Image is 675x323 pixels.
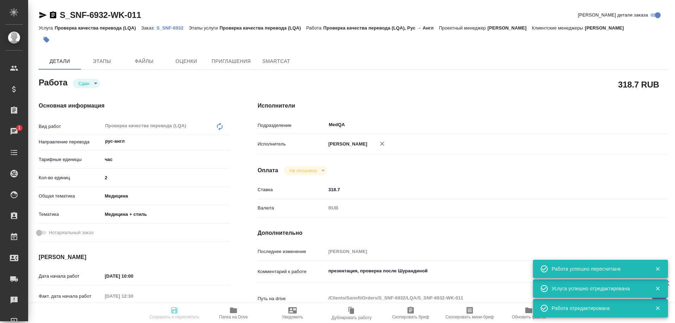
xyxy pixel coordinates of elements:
[258,102,667,110] h4: Исполнители
[127,57,161,66] span: Файлы
[258,229,667,237] h4: Дополнительно
[326,141,367,148] p: [PERSON_NAME]
[532,25,585,31] p: Клиентские менеджеры
[102,271,164,281] input: ✎ Введи что-нибудь
[585,25,629,31] p: [PERSON_NAME]
[258,141,326,148] p: Исполнитель
[76,80,91,86] button: Сдан
[145,303,204,323] button: Сохранить и пересчитать
[488,25,532,31] p: [PERSON_NAME]
[326,185,633,195] input: ✎ Введи что-нибудь
[39,273,102,280] p: Дата начала работ
[326,202,633,214] div: RUB
[204,303,263,323] button: Папка на Drive
[439,25,487,31] p: Проектный менеджер
[102,291,164,301] input: Пустое поле
[39,25,54,31] p: Услуга
[258,205,326,212] p: Валюта
[49,11,57,19] button: Скопировать ссылку
[102,190,230,202] div: Медицина
[259,57,293,66] span: SmartCat
[323,25,439,31] p: Проверка качества перевода (LQA), Рус → Англ
[284,166,327,175] div: Сдан
[39,76,67,88] h2: Работа
[220,25,306,31] p: Проверка качества перевода (LQA)
[258,166,278,175] h4: Оплата
[39,123,102,130] p: Вид работ
[39,174,102,181] p: Кол-во единиц
[445,315,494,319] span: Скопировать мини-бриф
[499,303,558,323] button: Обновить файлы
[618,78,659,90] h2: 318.7 RUB
[219,315,248,319] span: Папка на Drive
[156,25,189,31] a: S_SNF-6932
[43,57,77,66] span: Детали
[258,122,326,129] p: Подразделение
[650,266,665,272] button: Закрыть
[552,265,644,272] div: Работа успешно пересчитана
[374,136,390,151] button: Удалить исполнителя
[73,79,100,88] div: Сдан
[629,124,631,125] button: Open
[102,154,230,166] div: час
[306,25,323,31] p: Работа
[149,315,199,319] span: Сохранить и пересчитать
[141,25,156,31] p: Заказ:
[102,173,230,183] input: ✎ Введи что-нибудь
[258,295,326,302] p: Путь на drive
[212,57,251,66] span: Приглашения
[332,315,372,320] span: Дублировать работу
[226,141,227,142] button: Open
[326,246,633,257] input: Пустое поле
[102,208,230,220] div: Медицина + стиль
[39,211,102,218] p: Тематика
[49,229,94,236] span: Нотариальный заказ
[282,315,303,319] span: Уведомить
[39,193,102,200] p: Общая тематика
[381,303,440,323] button: Скопировать бриф
[39,156,102,163] p: Тарифные единицы
[39,102,230,110] h4: Основная информация
[60,10,141,20] a: S_SNF-6932-WK-011
[189,25,220,31] p: Этапы услуги
[326,265,633,277] textarea: презентация, проверка после Шурандиной
[287,168,319,174] button: Не оплачена
[578,12,648,19] span: [PERSON_NAME] детали заказа
[552,305,644,312] div: Работа отредактирована
[392,315,429,319] span: Скопировать бриф
[326,292,633,304] textarea: /Clients/Sanofi/Orders/S_SNF-6932/LQA/S_SNF-6932-WK-011
[258,248,326,255] p: Последнее изменение
[39,293,102,300] p: Факт. дата начала работ
[14,124,25,131] span: 1
[650,305,665,311] button: Закрыть
[169,57,203,66] span: Оценки
[85,57,119,66] span: Этапы
[258,186,326,193] p: Ставка
[2,123,26,140] a: 1
[263,303,322,323] button: Уведомить
[39,11,47,19] button: Скопировать ссылку для ЯМессенджера
[258,268,326,275] p: Комментарий к работе
[54,25,141,31] p: Проверка качества перевода (LQA)
[322,303,381,323] button: Дублировать работу
[552,285,644,292] div: Услуга успешно отредактирована
[512,315,546,319] span: Обновить файлы
[39,138,102,146] p: Направление перевода
[39,253,230,261] h4: [PERSON_NAME]
[440,303,499,323] button: Скопировать мини-бриф
[39,32,54,47] button: Добавить тэг
[650,285,665,292] button: Закрыть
